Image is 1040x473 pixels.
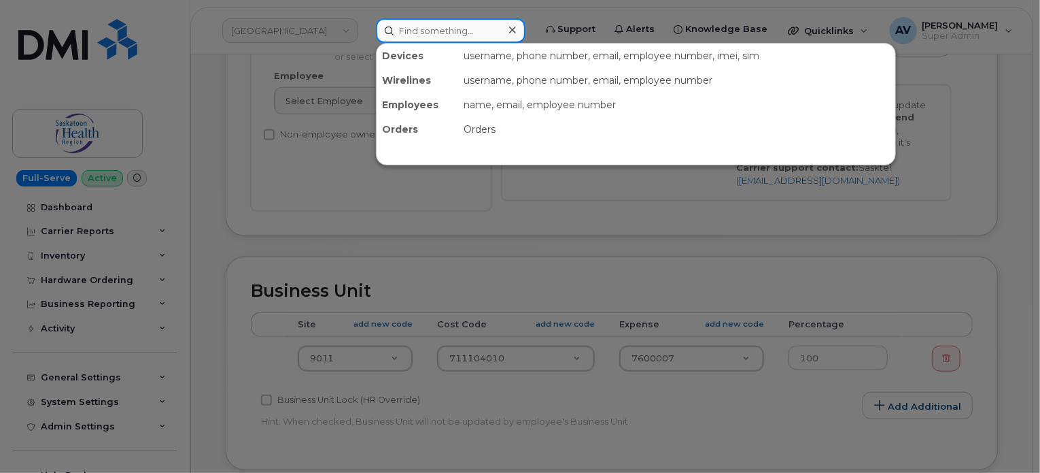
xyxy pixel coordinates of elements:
div: Wirelines [377,68,458,93]
input: Find something... [376,18,525,43]
iframe: Messenger Launcher [981,414,1030,463]
div: Orders [458,117,895,142]
div: Orders [377,117,458,142]
div: Employees [377,93,458,117]
div: name, email, employee number [458,93,895,117]
div: username, phone number, email, employee number [458,68,895,93]
div: Devices [377,44,458,68]
div: username, phone number, email, employee number, imei, sim [458,44,895,68]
